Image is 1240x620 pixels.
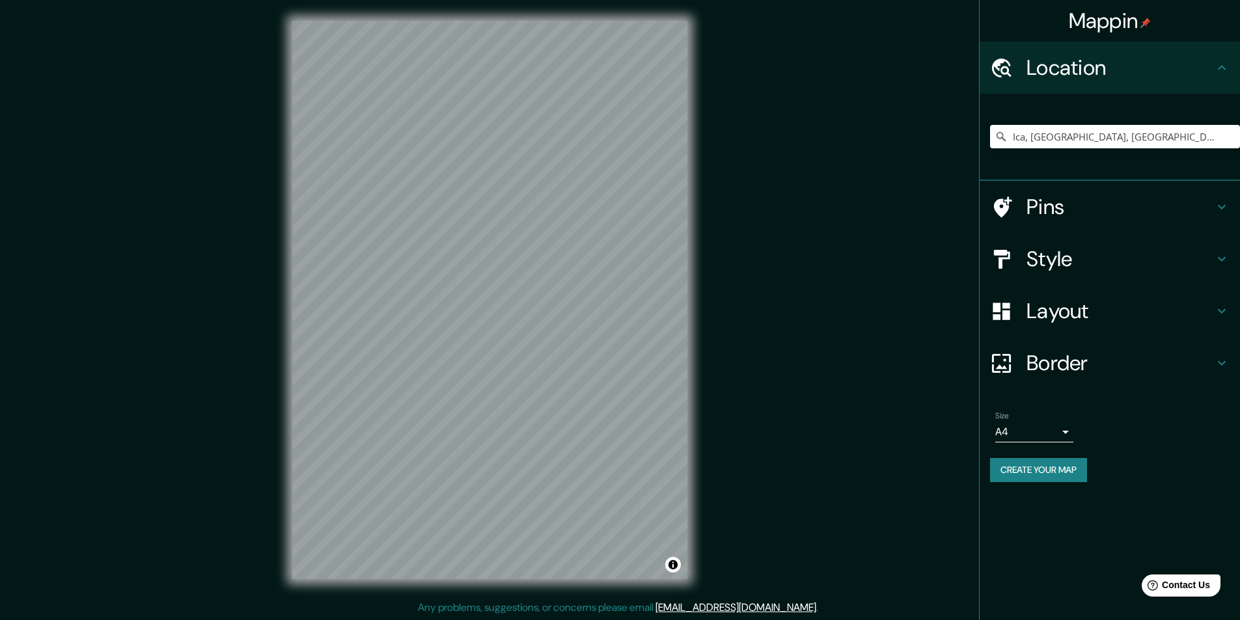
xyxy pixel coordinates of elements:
[980,181,1240,233] div: Pins
[655,600,816,614] a: [EMAIL_ADDRESS][DOMAIN_NAME]
[990,125,1240,148] input: Pick your city or area
[1026,55,1214,81] h4: Location
[980,233,1240,285] div: Style
[990,458,1087,482] button: Create your map
[1026,350,1214,376] h4: Border
[418,600,818,615] p: Any problems, suggestions, or concerns please email .
[995,411,1009,422] label: Size
[995,422,1073,442] div: A4
[820,600,823,615] div: .
[1069,8,1151,34] h4: Mappin
[1026,298,1214,324] h4: Layout
[980,285,1240,337] div: Layout
[292,21,687,579] canvas: Map
[1026,246,1214,272] h4: Style
[1026,194,1214,220] h4: Pins
[1124,569,1226,606] iframe: Help widget launcher
[665,557,681,573] button: Toggle attribution
[980,337,1240,389] div: Border
[1140,18,1151,28] img: pin-icon.png
[980,42,1240,94] div: Location
[818,600,820,615] div: .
